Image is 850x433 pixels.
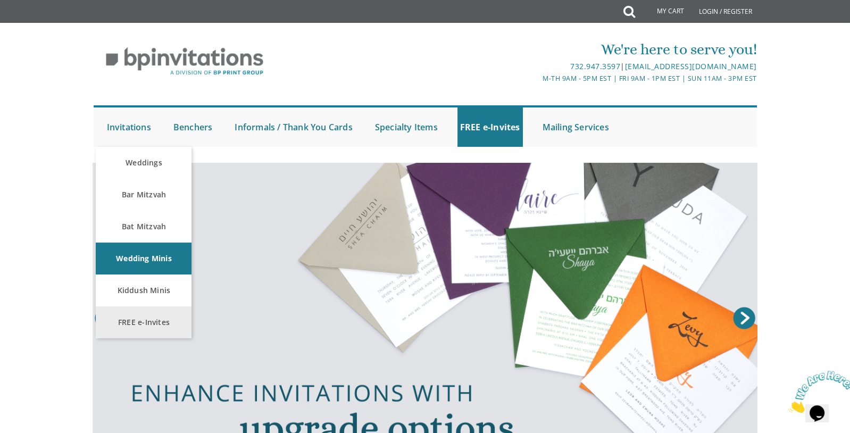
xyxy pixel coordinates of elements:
img: Chat attention grabber [4,4,70,46]
a: Mailing Services [540,107,612,147]
a: Invitations [104,107,154,147]
a: Benchers [171,107,215,147]
a: Bar Mitzvah [96,179,191,211]
a: Prev [93,305,119,331]
a: Bat Mitzvah [96,211,191,243]
div: We're here to serve you! [315,39,756,60]
a: My Cart [634,1,691,22]
a: FREE e-Invites [96,306,191,338]
a: [EMAIL_ADDRESS][DOMAIN_NAME] [624,61,756,71]
a: Next [731,305,757,331]
div: | [315,60,756,73]
a: Wedding Minis [96,243,191,274]
div: M-Th 9am - 5pm EST | Fri 9am - 1pm EST | Sun 11am - 3pm EST [315,73,756,84]
a: Kiddush Minis [96,274,191,306]
a: Informals / Thank You Cards [232,107,355,147]
iframe: chat widget [784,367,850,417]
a: 732.947.3597 [570,61,620,71]
img: BP Invitation Loft [94,39,276,84]
a: Weddings [96,147,191,179]
a: Specialty Items [372,107,440,147]
a: FREE e-Invites [457,107,523,147]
